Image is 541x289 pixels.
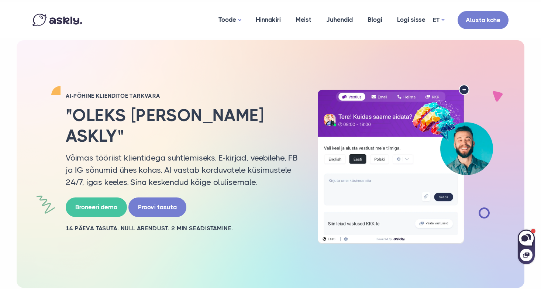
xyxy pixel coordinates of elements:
a: Alusta kohe [458,11,509,29]
h2: AI-PÕHINE KLIENDITOE TARKVARA [66,92,298,100]
a: Broneeri demo [66,197,127,217]
a: Juhendid [319,2,360,38]
img: Askly [32,14,82,26]
a: Proovi tasuta [128,197,186,217]
iframe: Askly chat [517,228,535,265]
h2: 14 PÄEVA TASUTA. NULL ARENDUST. 2 MIN SEADISTAMINE. [66,224,298,233]
a: ET [433,15,444,25]
img: AI multilingual chat [309,85,501,244]
a: Logi sisse [390,2,433,38]
h2: "Oleks [PERSON_NAME] Askly" [66,105,298,146]
a: Hinnakiri [248,2,288,38]
p: Võimas tööriist klientidega suhtlemiseks. E-kirjad, veebilehe, FB ja IG sõnumid ühes kohas. AI va... [66,152,298,188]
a: Toode [211,2,248,38]
a: Meist [288,2,319,38]
a: Blogi [360,2,390,38]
